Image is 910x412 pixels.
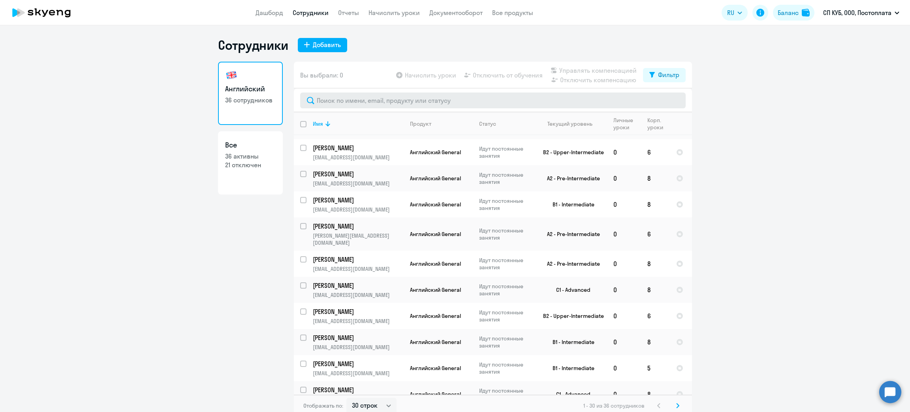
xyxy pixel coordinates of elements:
[225,152,276,161] p: 36 активны
[534,381,607,407] td: C1 - Advanced
[607,139,641,165] td: 0
[313,206,403,213] p: [EMAIL_ADDRESS][DOMAIN_NAME]
[607,191,641,217] td: 0
[540,120,607,127] div: Текущий уровень
[369,9,420,17] a: Начислить уроки
[313,359,402,368] p: [PERSON_NAME]
[534,251,607,277] td: A2 - Pre-Intermediate
[479,171,533,185] p: Идут постоянные занятия
[410,231,461,238] span: Английский General
[313,291,403,299] p: [EMAIL_ADDRESS][DOMAIN_NAME]
[218,131,283,195] a: Все36 активны21 отключен
[641,303,670,329] td: 6
[823,8,891,17] p: СП КУБ, ООО, Постоплата
[338,9,359,17] a: Отчеты
[641,139,670,165] td: 6
[479,309,533,323] p: Идут постоянные занятия
[429,9,483,17] a: Документооборот
[313,222,402,231] p: [PERSON_NAME]
[641,277,670,303] td: 8
[613,117,635,131] div: Личные уроки
[225,161,276,169] p: 21 отключен
[313,386,403,394] a: [PERSON_NAME]
[607,251,641,277] td: 0
[607,165,641,191] td: 0
[534,355,607,381] td: B1 - Intermediate
[313,232,403,246] p: [PERSON_NAME][EMAIL_ADDRESS][DOMAIN_NAME]
[479,257,533,271] p: Идут постоянные занятия
[479,387,533,401] p: Идут постоянные занятия
[313,307,402,316] p: [PERSON_NAME]
[313,359,403,368] a: [PERSON_NAME]
[313,120,323,127] div: Имя
[479,120,533,127] div: Статус
[313,144,402,152] p: [PERSON_NAME]
[313,180,403,187] p: [EMAIL_ADDRESS][DOMAIN_NAME]
[773,5,814,21] a: Балансbalance
[218,62,283,125] a: Английский36 сотрудников
[547,120,592,127] div: Текущий уровень
[647,117,664,131] div: Корп. уроки
[225,140,276,150] h3: Все
[479,335,533,349] p: Идут постоянные занятия
[410,201,461,208] span: Английский General
[658,70,679,79] div: Фильтр
[410,312,461,319] span: Английский General
[313,170,402,178] p: [PERSON_NAME]
[778,8,799,17] div: Баланс
[410,338,461,346] span: Английский General
[492,9,533,17] a: Все продукты
[225,69,238,81] img: english
[607,355,641,381] td: 0
[300,93,686,108] input: Поиск по имени, email, продукту или статусу
[313,255,402,264] p: [PERSON_NAME]
[313,265,403,272] p: [EMAIL_ADDRESS][DOMAIN_NAME]
[410,286,461,293] span: Английский General
[313,318,403,325] p: [EMAIL_ADDRESS][DOMAIN_NAME]
[641,251,670,277] td: 8
[313,196,402,204] p: [PERSON_NAME]
[410,120,431,127] div: Продукт
[534,277,607,303] td: C1 - Advanced
[641,381,670,407] td: 8
[300,70,343,80] span: Вы выбрали: 0
[313,307,403,316] a: [PERSON_NAME]
[641,355,670,381] td: 5
[643,68,686,82] button: Фильтр
[410,260,461,267] span: Английский General
[583,402,645,409] span: 1 - 30 из 36 сотрудников
[819,3,903,22] button: СП КУБ, ООО, Постоплата
[641,217,670,251] td: 6
[607,217,641,251] td: 0
[313,196,403,204] a: [PERSON_NAME]
[534,139,607,165] td: B2 - Upper-Intermediate
[534,165,607,191] td: A2 - Pre-Intermediate
[479,145,533,159] p: Идут постоянные занятия
[479,197,533,212] p: Идут постоянные занятия
[313,281,403,290] a: [PERSON_NAME]
[607,277,641,303] td: 0
[313,144,403,152] a: [PERSON_NAME]
[534,303,607,329] td: B2 - Upper-Intermediate
[313,333,403,342] a: [PERSON_NAME]
[641,165,670,191] td: 8
[410,365,461,372] span: Английский General
[607,303,641,329] td: 0
[534,329,607,355] td: B1 - Intermediate
[410,175,461,182] span: Английский General
[313,344,403,351] p: [EMAIL_ADDRESS][DOMAIN_NAME]
[313,386,402,394] p: [PERSON_NAME]
[802,9,810,17] img: balance
[225,84,276,94] h3: Английский
[225,96,276,104] p: 36 сотрудников
[479,120,496,127] div: Статус
[313,281,402,290] p: [PERSON_NAME]
[293,9,329,17] a: Сотрудники
[313,333,402,342] p: [PERSON_NAME]
[647,117,669,131] div: Корп. уроки
[641,329,670,355] td: 8
[607,329,641,355] td: 0
[641,191,670,217] td: 8
[479,227,533,241] p: Идут постоянные занятия
[534,217,607,251] td: A2 - Pre-Intermediate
